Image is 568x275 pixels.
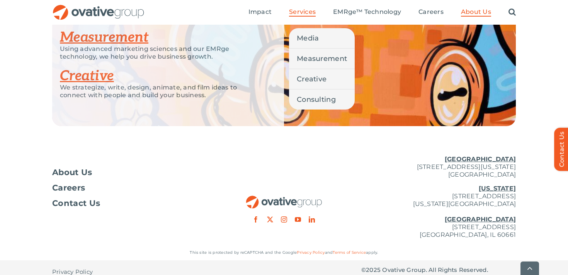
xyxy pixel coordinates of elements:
a: Careers [418,8,444,17]
a: About Us [52,169,207,176]
a: Measurement [60,29,148,46]
a: linkedin [309,216,315,223]
p: We strategize, write, design, animate, and film ideas to connect with people and build your busin... [60,84,265,99]
u: [GEOGRAPHIC_DATA] [445,216,516,223]
span: Impact [248,8,272,16]
a: Terms of Service [333,250,366,255]
a: EMRge™ Technology [333,8,401,17]
a: Media [289,28,355,48]
span: Careers [52,184,85,192]
a: Privacy Policy [297,250,325,255]
span: Creative [297,74,327,84]
span: About Us [461,8,491,16]
p: [STREET_ADDRESS] [US_STATE][GEOGRAPHIC_DATA] [STREET_ADDRESS] [GEOGRAPHIC_DATA], IL 60661 [361,185,516,239]
a: instagram [281,216,287,223]
a: OG_Full_horizontal_RGB [52,4,145,11]
p: © Ovative Group. All Rights Reserved. [361,266,516,274]
a: Creative [289,69,355,89]
u: [US_STATE] [479,185,516,192]
a: Contact Us [52,199,207,207]
a: Search [508,8,516,17]
a: Measurement [289,49,355,69]
a: Impact [248,8,272,17]
a: OG_Full_horizontal_RGB [245,195,323,202]
a: Consulting [289,89,355,110]
a: Careers [52,184,207,192]
span: About Us [52,169,92,176]
u: [GEOGRAPHIC_DATA] [445,155,516,163]
p: Using advanced marketing sciences and our EMRge technology, we help you drive business growth. [60,45,265,61]
a: Services [289,8,316,17]
nav: Footer Menu [52,169,207,207]
a: youtube [295,216,301,223]
span: Measurement [297,53,347,64]
span: 2025 [366,266,381,273]
span: EMRge™ Technology [333,8,401,16]
span: Media [297,33,319,44]
a: Creative [60,67,114,84]
a: twitter [267,216,273,223]
p: [STREET_ADDRESS][US_STATE] [GEOGRAPHIC_DATA] [361,155,516,179]
span: Careers [418,8,444,16]
a: About Us [461,8,491,17]
span: Contact Us [52,199,100,207]
span: Services [289,8,316,16]
p: This site is protected by reCAPTCHA and the Google and apply. [52,249,516,256]
a: facebook [253,216,259,223]
span: Consulting [297,94,336,105]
